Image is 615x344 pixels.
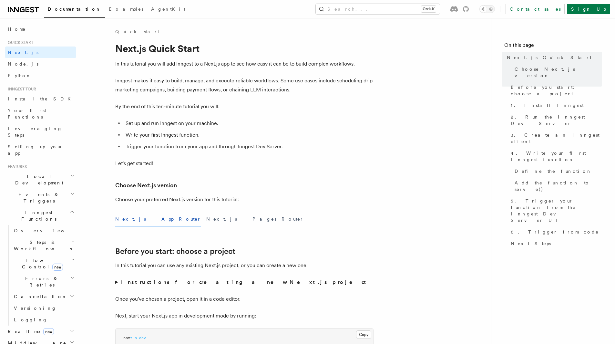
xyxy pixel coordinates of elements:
button: Toggle dark mode [479,5,495,13]
a: Python [5,70,76,81]
li: Trigger your function from your app and through Inngest Dev Server. [124,142,374,151]
kbd: Ctrl+K [421,6,436,12]
span: Overview [14,228,80,233]
span: new [43,328,54,335]
span: Inngest tour [5,87,36,92]
li: Set up and run Inngest on your machine. [124,119,374,128]
a: Your first Functions [5,105,76,123]
span: run [130,336,137,340]
a: Define the function [512,165,602,177]
a: Before you start: choose a project [508,81,602,99]
span: npm [123,336,130,340]
span: Before you start: choose a project [511,84,602,97]
span: 5. Trigger your function from the Inngest Dev Server UI [511,198,602,224]
a: 4. Write your first Inngest function [508,147,602,165]
button: Steps & Workflows [11,236,76,255]
span: Quick start [5,40,33,45]
a: Before you start: choose a project [115,247,235,256]
span: Flow Control [11,257,71,270]
span: Logging [14,317,47,322]
a: Logging [11,314,76,326]
a: Contact sales [506,4,565,14]
p: Choose your preferred Next.js version for this tutorial: [115,195,374,204]
a: 1. Install Inngest [508,99,602,111]
p: Next, start your Next.js app in development mode by running: [115,311,374,320]
button: Local Development [5,171,76,189]
button: Search...Ctrl+K [316,4,440,14]
a: Next Steps [508,238,602,249]
span: Node.js [8,61,38,67]
span: Events & Triggers [5,191,70,204]
span: Leveraging Steps [8,126,62,138]
strong: Instructions for creating a new Next.js project [120,279,369,285]
span: Define the function [515,168,592,174]
a: Home [5,23,76,35]
span: Steps & Workflows [11,239,72,252]
p: Once you've chosen a project, open it in a code editor. [115,295,374,304]
span: AgentKit [151,6,185,12]
h1: Next.js Quick Start [115,43,374,54]
span: Cancellation [11,293,67,300]
a: Sign Up [567,4,610,14]
a: 3. Create an Inngest client [508,129,602,147]
a: 5. Trigger your function from the Inngest Dev Server UI [508,195,602,226]
button: Cancellation [11,291,76,302]
span: Errors & Retries [11,275,70,288]
p: Let's get started! [115,159,374,168]
a: Setting up your app [5,141,76,159]
span: 6. Trigger from code [511,229,599,235]
li: Write your first Inngest function. [124,130,374,140]
button: Inngest Functions [5,207,76,225]
button: Flow Controlnew [11,255,76,273]
a: Leveraging Steps [5,123,76,141]
span: Next.js [8,50,38,55]
span: 2. Run the Inngest Dev Server [511,114,602,127]
a: Choose Next.js version [115,181,177,190]
span: 4. Write your first Inngest function [511,150,602,163]
a: Versioning [11,302,76,314]
a: Next.js Quick Start [504,52,602,63]
span: 1. Install Inngest [511,102,584,109]
p: In this tutorial you can use any existing Next.js project, or you can create a new one. [115,261,374,270]
span: new [52,264,63,271]
a: Choose Next.js version [512,63,602,81]
button: Realtimenew [5,326,76,337]
span: Versioning [14,306,56,311]
h4: On this page [504,41,602,52]
a: Install the SDK [5,93,76,105]
span: 3. Create an Inngest client [511,132,602,145]
span: Next Steps [511,240,551,247]
span: Examples [109,6,143,12]
a: 6. Trigger from code [508,226,602,238]
span: Home [8,26,26,32]
p: In this tutorial you will add Inngest to a Next.js app to see how easy it can be to build complex... [115,59,374,68]
span: Features [5,164,27,169]
a: Add the function to serve() [512,177,602,195]
span: Documentation [48,6,101,12]
a: AgentKit [147,2,189,17]
p: Inngest makes it easy to build, manage, and execute reliable workflows. Some use cases include sc... [115,76,374,94]
p: By the end of this ten-minute tutorial you will: [115,102,374,111]
button: Next.js - App Router [115,212,201,226]
span: dev [139,336,146,340]
span: Your first Functions [8,108,46,120]
button: Next.js - Pages Router [206,212,304,226]
a: 2. Run the Inngest Dev Server [508,111,602,129]
button: Events & Triggers [5,189,76,207]
span: Next.js Quick Start [507,54,591,61]
span: Realtime [5,328,54,335]
span: Setting up your app [8,144,63,156]
summary: Instructions for creating a new Next.js project [115,278,374,287]
span: Local Development [5,173,70,186]
a: Node.js [5,58,76,70]
span: Inngest Functions [5,209,70,222]
button: Errors & Retries [11,273,76,291]
span: Python [8,73,31,78]
a: Next.js [5,47,76,58]
span: Install the SDK [8,96,75,101]
a: Overview [11,225,76,236]
a: Documentation [44,2,105,18]
button: Copy [356,330,371,339]
span: Add the function to serve() [515,180,602,193]
a: Examples [105,2,147,17]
